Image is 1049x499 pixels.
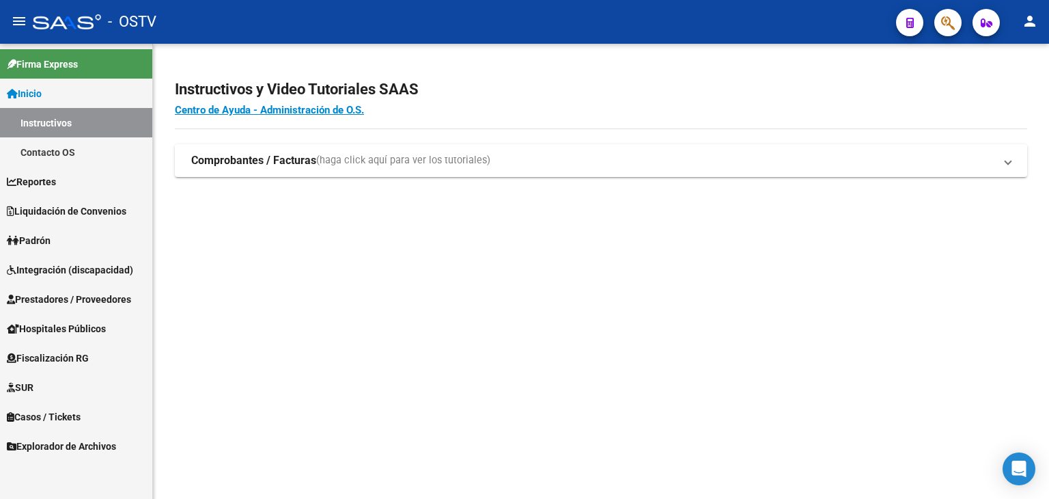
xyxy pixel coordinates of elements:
span: - OSTV [108,7,156,37]
span: Fiscalización RG [7,351,89,366]
span: Casos / Tickets [7,409,81,424]
mat-icon: menu [11,13,27,29]
mat-icon: person [1022,13,1038,29]
span: Integración (discapacidad) [7,262,133,278]
span: (haga click aquí para ver los tutoriales) [316,153,490,168]
span: Inicio [7,86,42,101]
span: Padrón [7,233,51,248]
span: Reportes [7,174,56,189]
span: Firma Express [7,57,78,72]
mat-expansion-panel-header: Comprobantes / Facturas(haga click aquí para ver los tutoriales) [175,144,1027,177]
strong: Comprobantes / Facturas [191,153,316,168]
span: Liquidación de Convenios [7,204,126,219]
span: Explorador de Archivos [7,439,116,454]
h2: Instructivos y Video Tutoriales SAAS [175,77,1027,103]
span: Prestadores / Proveedores [7,292,131,307]
span: SUR [7,380,33,395]
a: Centro de Ayuda - Administración de O.S. [175,104,364,116]
div: Open Intercom Messenger [1003,453,1035,485]
span: Hospitales Públicos [7,321,106,336]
